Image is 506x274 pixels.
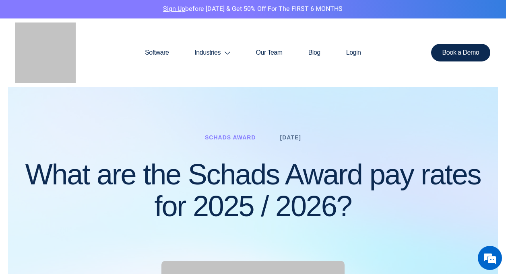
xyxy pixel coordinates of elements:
a: Book a Demo [431,44,491,61]
span: Book a Demo [442,49,479,56]
a: [DATE] [280,134,301,141]
h1: What are the Schads Award pay rates for 2025 / 2026? [16,159,490,222]
p: before [DATE] & Get 50% Off for the FIRST 6 MONTHS [6,4,500,14]
a: Login [333,33,374,72]
a: Industries [182,33,243,72]
a: Our Team [243,33,295,72]
a: Blog [295,33,333,72]
a: Software [132,33,182,72]
a: Schads Award [205,134,256,141]
a: Sign Up [163,4,185,14]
